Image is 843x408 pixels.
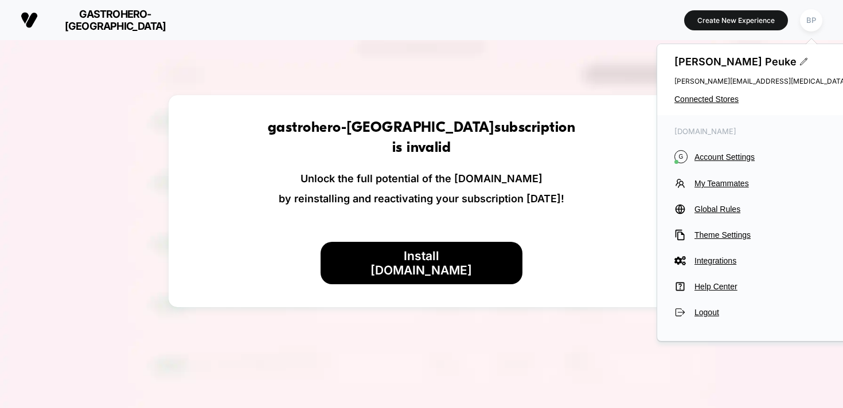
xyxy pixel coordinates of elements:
[279,168,564,209] p: Unlock the full potential of the [DOMAIN_NAME] by reinstalling and reactivating your subscription...
[674,150,688,163] i: G
[797,9,826,32] button: BP
[684,10,788,30] button: Create New Experience
[268,118,575,158] h1: gastrohero-[GEOGRAPHIC_DATA] subscription is invalid
[21,11,38,29] img: Visually logo
[46,8,184,32] span: gastrohero-[GEOGRAPHIC_DATA]
[321,242,523,284] button: Install [DOMAIN_NAME]
[800,9,822,32] div: BP
[17,7,188,33] button: gastrohero-[GEOGRAPHIC_DATA]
